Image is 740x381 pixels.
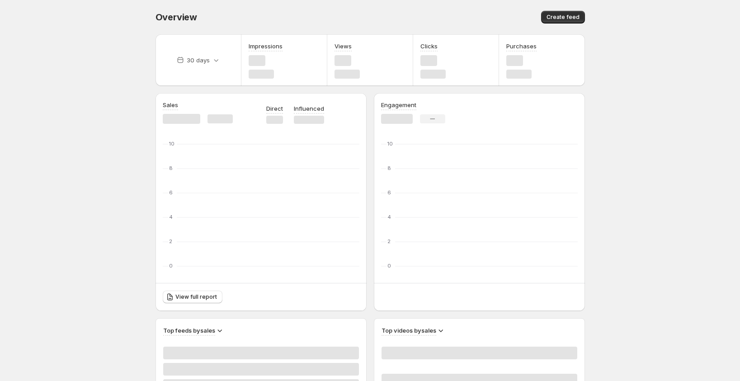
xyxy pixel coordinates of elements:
[163,291,222,303] a: View full report
[387,263,391,269] text: 0
[156,12,197,23] span: Overview
[506,42,537,51] h3: Purchases
[175,293,217,301] span: View full report
[381,100,416,109] h3: Engagement
[541,11,585,24] button: Create feed
[163,326,215,335] h3: Top feeds by sales
[187,56,210,65] p: 30 days
[387,141,393,147] text: 10
[294,104,324,113] p: Influenced
[169,165,173,171] text: 8
[387,238,391,245] text: 2
[387,165,391,171] text: 8
[249,42,283,51] h3: Impressions
[387,214,391,220] text: 4
[382,326,436,335] h3: Top videos by sales
[547,14,580,21] span: Create feed
[387,189,391,196] text: 6
[169,214,173,220] text: 4
[169,238,172,245] text: 2
[169,141,174,147] text: 10
[335,42,352,51] h3: Views
[420,42,438,51] h3: Clicks
[169,263,173,269] text: 0
[163,100,178,109] h3: Sales
[266,104,283,113] p: Direct
[169,189,173,196] text: 6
